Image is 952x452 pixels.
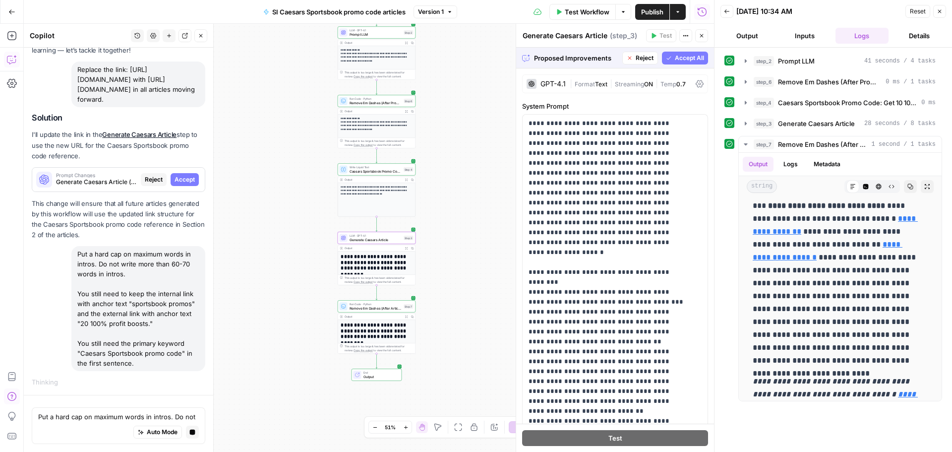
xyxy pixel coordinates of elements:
div: Output [345,109,402,113]
span: Write Liquid Text [350,165,402,169]
div: GPT-4.1 [540,80,566,87]
div: 1 second / 1 tasks [739,153,942,401]
div: Output [345,315,402,319]
span: Generate Caesars Article (step_3) [56,178,137,187]
g: Edge from step_4 to step_3 [376,217,377,231]
button: Output [743,157,773,172]
span: LLM · GPT-4.1 [350,234,402,238]
div: Replace the link: [URL][DOMAIN_NAME] with [URL][DOMAIN_NAME] in all articles moving forward. [71,62,205,107]
span: Copy the output [354,349,373,352]
span: Test [659,31,672,40]
button: Output [720,28,774,44]
button: Inputs [778,28,832,44]
span: 0.7 [676,80,686,88]
span: Auto Mode [147,428,178,437]
span: Copy the output [354,75,373,78]
div: Step 4 [404,167,414,172]
button: Test [646,29,676,42]
button: Auto Mode [133,426,182,439]
span: 1 second / 1 tasks [871,140,936,149]
button: Version 1 [414,5,457,18]
span: Reject [145,175,163,184]
div: Output [345,178,402,182]
span: | [607,78,615,88]
span: step_4 [754,98,774,108]
span: string [747,180,777,193]
button: 0 ms [739,95,942,111]
g: Edge from step_2 to step_6 [376,80,377,94]
span: Format [575,80,595,88]
button: Reset [905,5,930,18]
div: This output is too large & has been abbreviated for review. to view the full content. [345,70,414,78]
g: Edge from step_3 to step_7 [376,285,377,300]
div: Output [345,41,402,45]
textarea: Generate Caesars Article [523,31,607,41]
div: This output is too large & has been abbreviated for review. to view the full content. [345,344,414,352]
h2: Solution [32,113,205,123]
label: System Prompt [522,101,708,111]
a: Generate Caesars Article [102,130,177,138]
span: Prompt Changes [56,173,137,178]
span: Output [363,374,398,379]
button: Reject [141,173,167,186]
button: Accept [171,173,199,186]
button: 0 ms / 1 tasks [739,74,942,90]
span: Remove Em Dashes (After Article) [350,306,402,311]
span: Text [595,80,607,88]
p: I'll update the link in the step to use the new URL for the Caesars Sportsbook promo code reference. [32,129,205,161]
span: 28 seconds / 8 tasks [864,119,936,128]
button: Metadata [808,157,846,172]
div: Step 3 [404,236,413,240]
div: Put a hard cap on maximum words in intros. Do not write more than 60-70 words in intros. You stil... [71,246,205,371]
button: 28 seconds / 8 tasks [739,116,942,131]
div: Thinking [32,377,205,387]
span: 51% [385,423,396,431]
span: Reset [910,7,926,16]
div: Output [345,246,402,250]
span: Remove Em Dashes (After Prompt) [778,77,882,87]
span: Streaming [615,80,644,88]
span: 0 ms / 1 tasks [886,77,936,86]
button: Accept All [662,52,708,65]
button: Test [522,430,708,446]
button: 1 second / 1 tasks [739,136,942,152]
span: step_3 [754,119,774,129]
button: Test Workflow [549,4,615,20]
span: Accept All [675,54,704,63]
span: Accept [175,175,195,184]
span: Version 1 [418,7,444,16]
span: Reject [636,54,654,63]
g: Edge from step_6 to step_4 [376,148,377,163]
span: step_6 [754,77,774,87]
span: LLM · GPT-4.1 [350,28,402,32]
span: SI Caesars Sportsbook promo code articles [272,7,406,17]
span: Remove Em Dashes (After Article) [778,139,867,149]
span: Caesars Sportsbook Promo Code: Get 10 100% Bet Boosts for {{ event_title }} [350,169,402,174]
span: ON [644,80,653,88]
span: 41 seconds / 4 tasks [864,57,936,65]
span: Test [608,433,622,443]
div: ... [58,377,64,387]
span: Run Code · Python [350,302,402,306]
div: Copilot [30,31,128,41]
span: Run Code · Python [350,97,402,101]
span: Copy the output [354,280,373,283]
g: Edge from step_7 to end [376,354,377,368]
div: Step 2 [404,30,413,35]
button: SI Caesars Sportsbook promo code articles [257,4,412,20]
div: Step 6 [404,99,413,103]
span: End [363,371,398,375]
span: Publish [641,7,663,17]
button: 41 seconds / 4 tasks [739,53,942,69]
button: Reject [622,52,658,65]
span: step_2 [754,56,774,66]
span: Generate Caesars Article [778,119,855,129]
span: Prompt LLM [778,56,815,66]
span: Copy the output [354,143,373,146]
span: | [570,78,575,88]
span: Generate Caesars Article [350,237,402,242]
div: This output is too large & has been abbreviated for review. to view the full content. [345,139,414,147]
span: Test Workflow [565,7,609,17]
div: EndOutput [338,369,416,381]
button: Details [892,28,946,44]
